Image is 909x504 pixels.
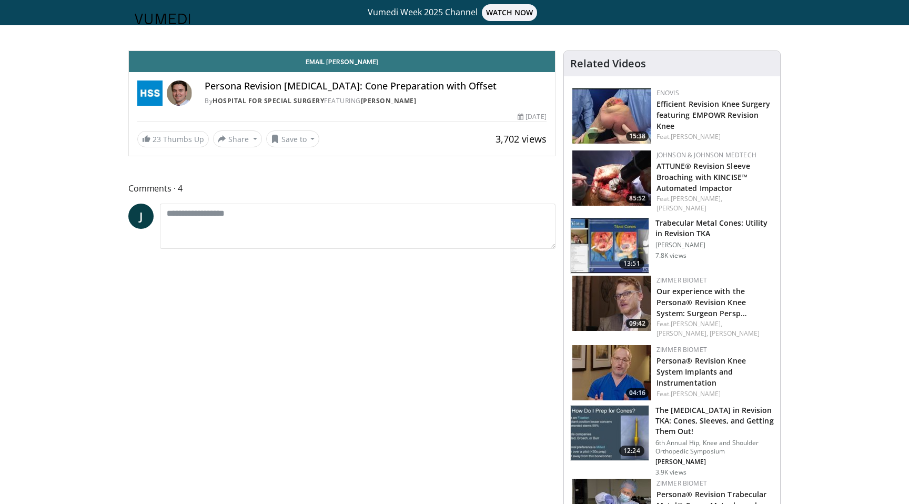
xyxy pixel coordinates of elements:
[656,194,772,213] div: Feat.
[205,80,547,92] h4: Persona Revision [MEDICAL_DATA]: Cone Preparation with Offset
[655,251,686,260] p: 7.8K views
[570,218,774,274] a: 13:51 Trabecular Metal Cones: Utility in Revision TKA [PERSON_NAME] 7.8K views
[129,51,555,72] a: Email [PERSON_NAME]
[128,182,555,195] span: Comments 4
[656,479,707,488] a: Zimmer Biomet
[572,345,651,400] img: ca84d45e-8f05-4bb2-8d95-5e9a3f95d8cb.150x105_q85_crop-smart_upscale.jpg
[205,96,547,106] div: By FEATURING
[656,88,679,97] a: Enovis
[213,96,324,105] a: Hospital for Special Surgery
[655,439,774,456] p: 6th Annual Hip, Knee and Shoulder Orthopedic Symposium
[656,389,772,399] div: Feat.
[671,319,722,328] a: [PERSON_NAME],
[655,468,686,477] p: 3.9K views
[655,241,774,249] p: [PERSON_NAME]
[361,96,417,105] a: [PERSON_NAME]
[496,133,547,145] span: 3,702 views
[570,405,774,477] a: 12:24 The [MEDICAL_DATA] in Revision TKA: Cones, Sleeves, and Getting Them Out! 6th Annual Hip, K...
[572,345,651,400] a: 04:16
[619,446,644,456] span: 12:24
[135,14,190,24] img: VuMedi Logo
[655,458,774,466] p: Aldo Riesgo
[619,258,644,269] span: 13:51
[656,204,706,213] a: [PERSON_NAME]
[571,406,649,460] img: 336362fe-f065-4c78-bb1d-53dd5067b6e8.150x105_q85_crop-smart_upscale.jpg
[572,88,651,144] img: 2c6dc023-217a-48ee-ae3e-ea951bf834f3.150x105_q85_crop-smart_upscale.jpg
[656,99,770,131] a: Efficient Revision Knee Surgery featuring EMPOWR Revision Knee
[572,150,651,206] img: a6cc4739-87cc-4358-abd9-235c6f460cb9.150x105_q85_crop-smart_upscale.jpg
[128,204,154,229] a: J
[656,132,772,142] div: Feat.
[266,130,320,147] button: Save to
[572,276,651,331] img: 7b09b83e-8b07-49a9-959a-b57bd9bf44da.150x105_q85_crop-smart_upscale.jpg
[626,319,649,328] span: 09:42
[656,356,746,388] a: Persona® Revision Knee System Implants and Instrumentation
[153,134,161,144] span: 23
[626,132,649,141] span: 15:38
[571,218,649,273] img: 286158_0001_1.png.150x105_q85_crop-smart_upscale.jpg
[626,388,649,398] span: 04:16
[213,130,262,147] button: Share
[572,276,651,331] a: 09:42
[655,218,774,239] h3: Trabecular Metal Cones: Utility in Revision TKA
[656,276,707,285] a: Zimmer Biomet
[167,80,192,106] img: Avatar
[518,112,546,122] div: [DATE]
[671,389,721,398] a: [PERSON_NAME]
[137,80,163,106] img: Hospital for Special Surgery
[656,286,747,318] a: Our experience with the Persona® Revision Knee System: Surgeon Persp…
[671,132,721,141] a: [PERSON_NAME]
[572,150,651,206] a: 85:52
[572,88,651,144] a: 15:38
[626,194,649,203] span: 85:52
[656,285,772,318] h3: Our experience with the Persona® Revision Knee System: Surgeon Perspective
[570,57,646,70] h4: Related Videos
[655,405,774,437] h3: The [MEDICAL_DATA] in Revision TKA: Cones, Sleeves, and Getting Them Out!
[656,161,750,193] a: ATTUNE® Revision Sleeve Broaching with KINCISE™ Automated Impactor
[137,131,209,147] a: 23 Thumbs Up
[656,329,708,338] a: [PERSON_NAME],
[656,150,756,159] a: Johnson & Johnson MedTech
[671,194,722,203] a: [PERSON_NAME],
[656,319,772,338] div: Feat.
[710,329,760,338] a: [PERSON_NAME]
[656,345,707,354] a: Zimmer Biomet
